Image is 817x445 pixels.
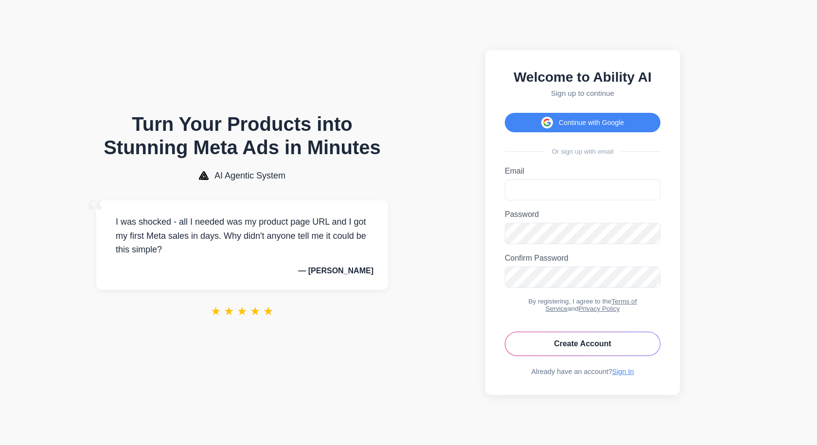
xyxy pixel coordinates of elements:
div: By registering, I agree to the and [505,298,660,312]
span: ★ [224,304,234,318]
div: Or sign up with email [505,148,660,155]
p: I was shocked - all I needed was my product page URL and I got my first Meta sales in days. Why d... [111,215,373,257]
p: Sign up to continue [505,89,660,97]
span: ★ [211,304,221,318]
p: — [PERSON_NAME] [111,267,373,275]
h2: Welcome to Ability AI [505,70,660,85]
span: AI Agentic System [214,171,285,181]
a: Sign In [612,368,634,375]
div: Already have an account? [505,368,660,375]
label: Password [505,210,660,219]
label: Confirm Password [505,254,660,263]
label: Email [505,167,660,176]
span: “ [87,191,104,235]
span: ★ [250,304,261,318]
button: Continue with Google [505,113,660,132]
span: ★ [237,304,248,318]
a: Privacy Policy [579,305,620,312]
a: Terms of Service [546,298,637,312]
img: AI Agentic System Logo [199,171,209,180]
h1: Turn Your Products into Stunning Meta Ads in Minutes [96,112,388,159]
span: ★ [263,304,274,318]
button: Create Account [505,332,660,356]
